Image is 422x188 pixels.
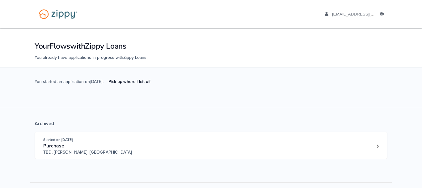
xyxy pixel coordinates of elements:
a: Loan number 4209715 [373,142,382,151]
span: Started on [DATE] [43,138,73,142]
div: Archived [35,120,387,127]
h1: Your Flows with Zippy Loans [35,41,387,51]
span: You already have applications in progress with Zippy Loans . [35,55,147,60]
a: Open loan 4209715 [35,132,387,159]
span: TBD, [PERSON_NAME], [GEOGRAPHIC_DATA] [43,149,137,155]
span: You started an application on [DATE] . [35,78,155,95]
img: Logo [35,6,81,22]
a: Log out [380,12,387,18]
a: edit profile [325,12,403,18]
span: Purchase [43,143,64,149]
a: Pick up where I left off [103,77,155,87]
span: ivangray44@yahoo.com [332,12,403,16]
